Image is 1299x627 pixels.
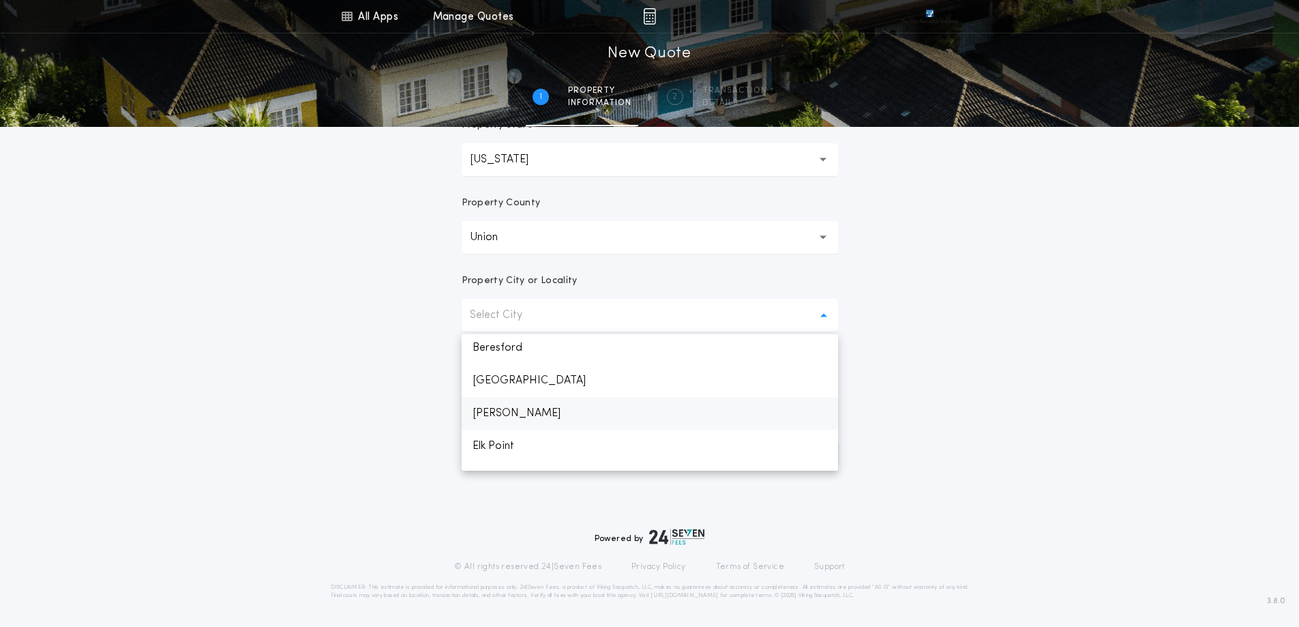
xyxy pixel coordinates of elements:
[331,583,969,600] p: DISCLAIMER: This estimate is provided for informational purposes only. 24|Seven Fees, a product o...
[672,91,677,102] h2: 2
[568,85,631,96] span: Property
[702,85,767,96] span: Transaction
[462,221,838,254] button: Union
[568,98,631,108] span: information
[462,299,838,332] button: Select City
[462,196,541,210] p: Property County
[470,229,520,246] p: Union
[651,593,718,598] a: [URL][DOMAIN_NAME]
[470,307,544,323] p: Select City
[1267,595,1285,607] span: 3.8.0
[814,562,845,572] a: Support
[716,562,784,572] a: Terms of Service
[462,364,838,397] p: [GEOGRAPHIC_DATA]
[608,43,691,65] h1: New Quote
[631,562,686,572] a: Privacy Policy
[649,529,705,545] img: logo
[462,143,838,176] button: [US_STATE]
[595,529,705,545] div: Powered by
[462,430,838,463] p: Elk Point
[470,151,550,168] p: [US_STATE]
[462,463,838,495] p: Emmet
[462,274,578,288] p: Property City or Locality
[643,8,656,25] img: img
[462,332,838,364] p: Beresford
[702,98,767,108] span: details
[462,397,838,430] p: [PERSON_NAME]
[454,562,601,572] p: © All rights reserved. 24|Seven Fees
[539,91,542,102] h2: 1
[901,10,958,23] img: vs-icon
[462,334,838,471] ul: Select City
